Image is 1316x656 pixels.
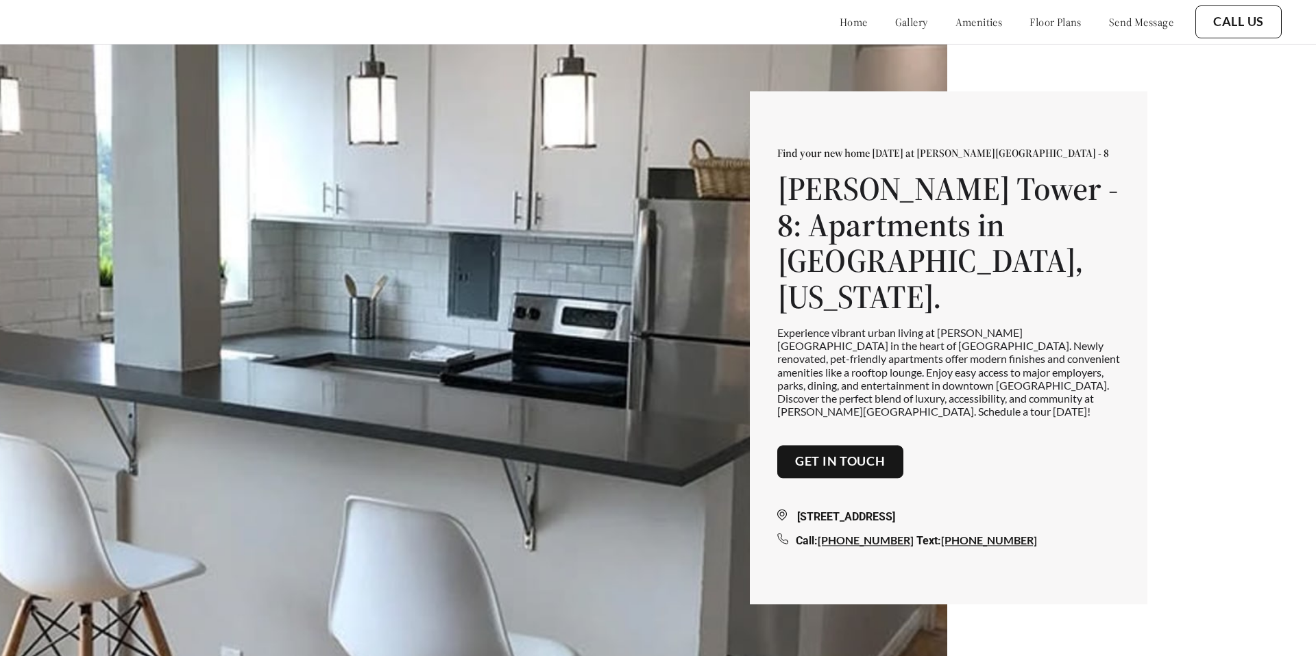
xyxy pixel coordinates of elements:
[796,534,818,547] span: Call:
[777,146,1120,160] p: Find your new home [DATE] at [PERSON_NAME][GEOGRAPHIC_DATA] - 8
[777,171,1120,315] h1: [PERSON_NAME] Tower - 8: Apartments in [GEOGRAPHIC_DATA], [US_STATE].
[840,15,868,29] a: home
[1029,15,1082,29] a: floor plans
[777,509,1120,525] div: [STREET_ADDRESS]
[895,15,928,29] a: gallery
[777,446,903,479] button: Get in touch
[795,455,886,470] a: Get in touch
[916,534,941,547] span: Text:
[955,15,1003,29] a: amenities
[1213,14,1264,29] a: Call Us
[1195,5,1282,38] button: Call Us
[1109,15,1173,29] a: send message
[941,533,1037,546] a: [PHONE_NUMBER]
[818,533,914,546] a: [PHONE_NUMBER]
[777,326,1120,418] p: Experience vibrant urban living at [PERSON_NAME][GEOGRAPHIC_DATA] in the heart of [GEOGRAPHIC_DAT...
